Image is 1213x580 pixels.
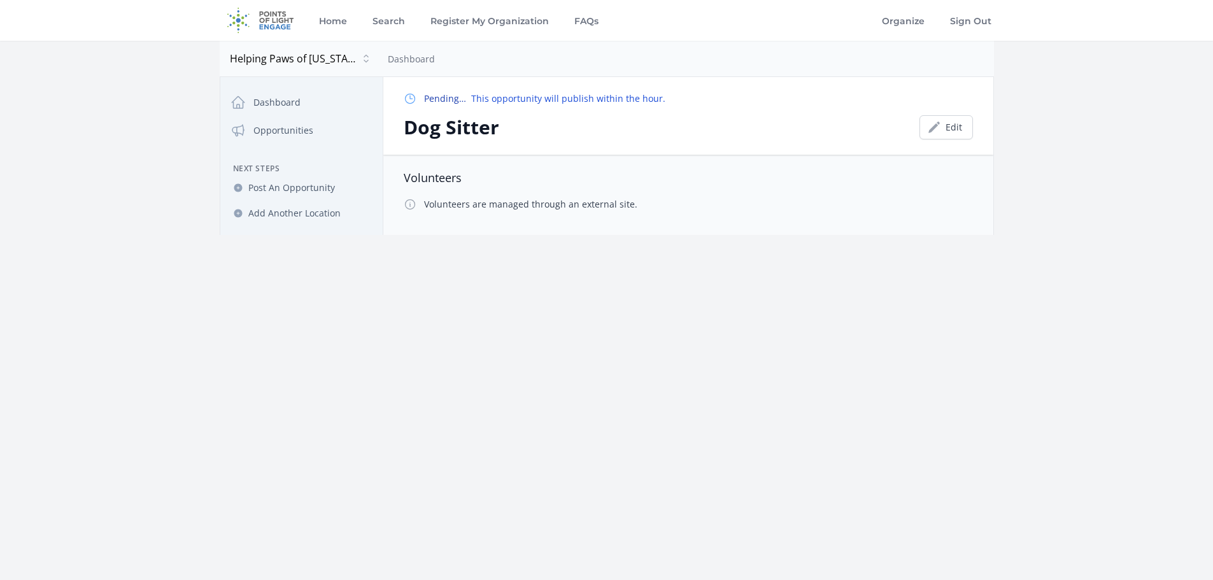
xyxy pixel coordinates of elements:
h2: Dog Sitter [404,116,909,139]
a: Dashboard [225,90,378,115]
p: Volunteers are managed through an external site. [424,198,637,211]
a: Edit [919,115,973,139]
span: Post An Opportunity [248,181,335,194]
nav: Breadcrumb [388,51,435,66]
a: Add Another Location [225,202,378,225]
span: Helping Paws of [US_STATE], Inc. [230,51,357,66]
h3: Volunteers [404,170,973,185]
a: Post An Opportunity [225,176,378,199]
span: Add Another Location [248,207,341,220]
a: Opportunities [225,118,378,143]
button: Helping Paws of [US_STATE], Inc. [225,46,378,71]
a: Dashboard [388,53,435,65]
p: This opportunity will publish within the hour. [424,92,665,105]
h3: Next Steps [225,164,378,174]
strong: Pending… [424,92,466,104]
